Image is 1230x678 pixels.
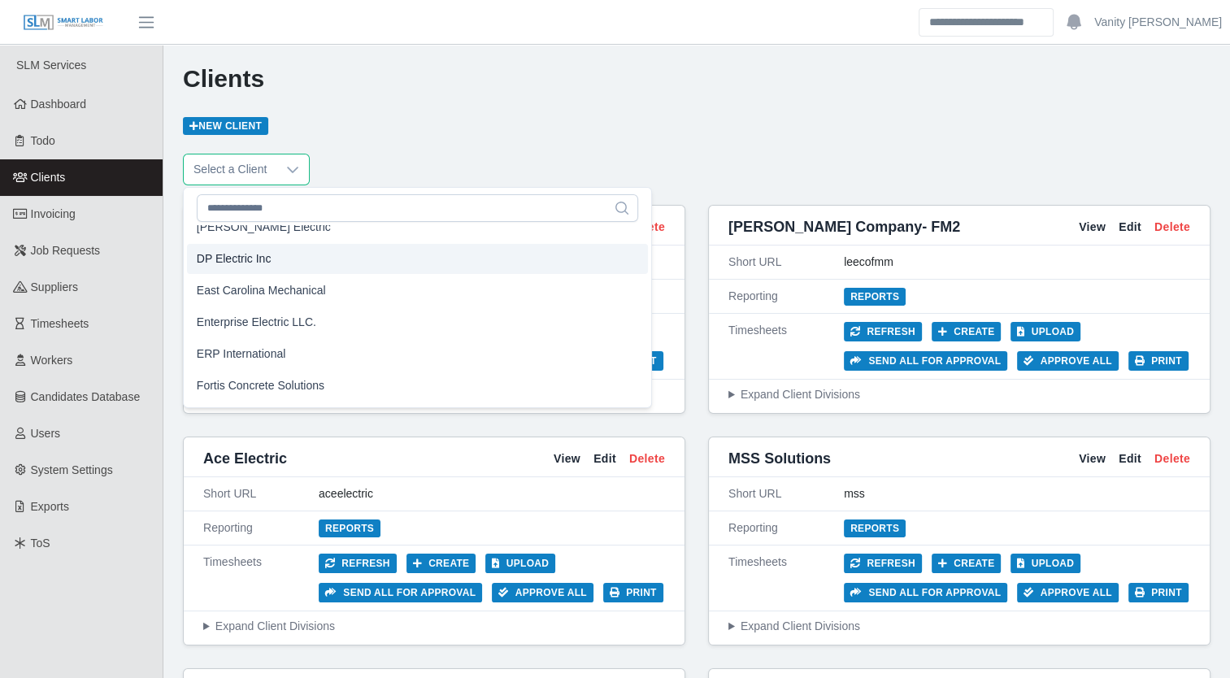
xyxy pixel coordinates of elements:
summary: Expand Client Divisions [728,618,1190,635]
li: ERP International [187,339,649,369]
button: Create [932,554,1002,573]
span: Clients [31,171,66,184]
a: Reports [844,519,906,537]
button: Refresh [844,322,922,341]
span: Timesheets [31,317,89,330]
li: Fortis Concrete Solutions [187,371,649,401]
div: Reporting [728,288,844,305]
span: Job Requests [31,244,101,257]
li: DP Electric Inc [187,244,649,274]
span: [PERSON_NAME] Electric [197,219,331,236]
button: Print [1128,583,1189,602]
span: Workers [31,354,73,367]
span: ERP International [197,346,285,363]
span: MSS Solutions [728,447,831,470]
button: Send all for approval [844,351,1007,371]
a: Edit [1119,450,1141,467]
div: Reporting [728,519,844,537]
h1: Clients [183,64,1210,93]
button: Upload [1011,322,1080,341]
a: New Client [183,117,268,135]
div: Short URL [203,485,319,502]
summary: Expand Client Divisions [203,618,665,635]
summary: Expand Client Divisions [728,386,1190,403]
span: System Settings [31,463,113,476]
span: DP Electric Inc [197,250,272,267]
a: Vanity [PERSON_NAME] [1094,14,1222,31]
span: Select a Client [184,154,276,185]
a: View [554,450,580,467]
span: Ace Electric [203,447,287,470]
a: Delete [1154,450,1190,467]
a: Edit [1119,219,1141,236]
button: Print [603,583,663,602]
button: Refresh [844,554,922,573]
span: Exports [31,500,69,513]
input: Search [919,8,1054,37]
button: Upload [1011,554,1080,573]
span: Invoicing [31,207,76,220]
img: SLM Logo [23,14,104,32]
a: View [1079,219,1106,236]
a: Edit [593,450,616,467]
a: Delete [1154,219,1190,236]
span: Fortis Concrete Solutions [197,377,324,394]
button: Create [932,322,1002,341]
li: East Carolina Mechanical [187,276,649,306]
button: Send all for approval [319,583,482,602]
div: Timesheets [203,554,319,602]
button: Upload [485,554,555,573]
a: View [1079,450,1106,467]
button: Approve All [1017,351,1119,371]
button: Approve All [492,583,593,602]
a: Reports [844,288,906,306]
div: Reporting [203,519,319,537]
span: SLM Services [16,59,86,72]
div: leecofmm [844,254,1190,271]
div: mss [844,485,1190,502]
span: Suppliers [31,280,78,293]
span: Candidates Database [31,390,141,403]
button: Print [1128,351,1189,371]
button: Approve All [1017,583,1119,602]
a: Reports [319,519,380,537]
li: Dotson Electric [187,212,649,242]
div: Short URL [728,254,844,271]
div: aceelectric [319,485,665,502]
span: Users [31,427,61,440]
a: Delete [629,450,665,467]
button: Create [406,554,476,573]
span: Enterprise Electric LLC. [197,314,316,331]
li: Enterprise Electric LLC. [187,307,649,337]
div: Timesheets [728,554,844,602]
button: Refresh [319,554,397,573]
span: East Carolina Mechanical [197,282,326,299]
div: Short URL [728,485,844,502]
span: Todo [31,134,55,147]
div: Timesheets [728,322,844,371]
span: Dashboard [31,98,87,111]
span: [PERSON_NAME] Company- FM2 [728,215,960,238]
button: Send all for approval [844,583,1007,602]
span: ToS [31,537,50,550]
li: Fox Electric [187,402,649,432]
